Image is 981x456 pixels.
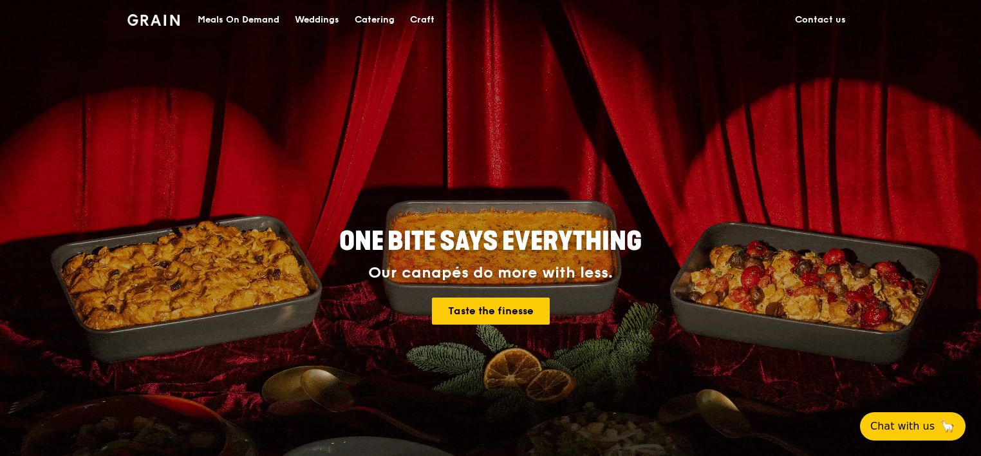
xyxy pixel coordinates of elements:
a: Weddings [287,1,347,39]
span: 🦙 [940,419,955,434]
div: Weddings [295,1,339,39]
div: Craft [410,1,434,39]
a: Contact us [787,1,854,39]
span: Chat with us [870,419,935,434]
a: Taste the finesse [432,298,550,325]
a: Craft [402,1,442,39]
a: Catering [347,1,402,39]
img: Grain [127,14,180,26]
button: Chat with us🦙 [860,412,966,441]
div: Meals On Demand [198,1,279,39]
span: ONE BITE SAYS EVERYTHING [339,226,642,257]
div: Our canapés do more with less. [259,264,722,282]
div: Catering [355,1,395,39]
